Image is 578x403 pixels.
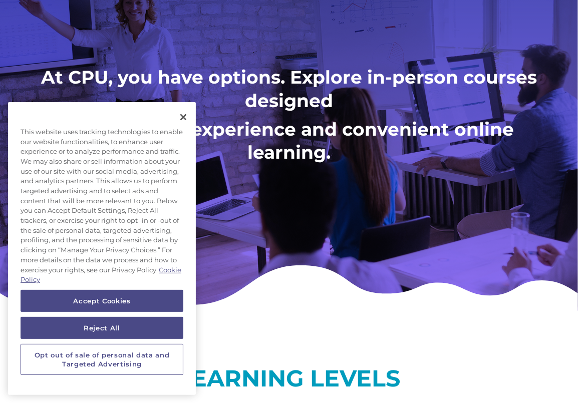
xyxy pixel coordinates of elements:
button: Accept Cookies [21,290,183,312]
h2: LEARNING LEVELS [29,363,549,398]
div: Cookie banner [8,102,196,395]
h1: for a tailored experience and convenient online learning. [29,118,549,170]
div: Privacy [8,102,196,395]
h1: At CPU, you have options. Explore in-person courses designed [29,66,549,118]
button: Reject All [21,317,183,339]
button: Close [172,106,194,128]
div: This website uses tracking technologies to enable our website functionalities, to enhance user ex... [8,122,196,290]
button: Opt out of sale of personal data and Targeted Advertising [21,344,183,375]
